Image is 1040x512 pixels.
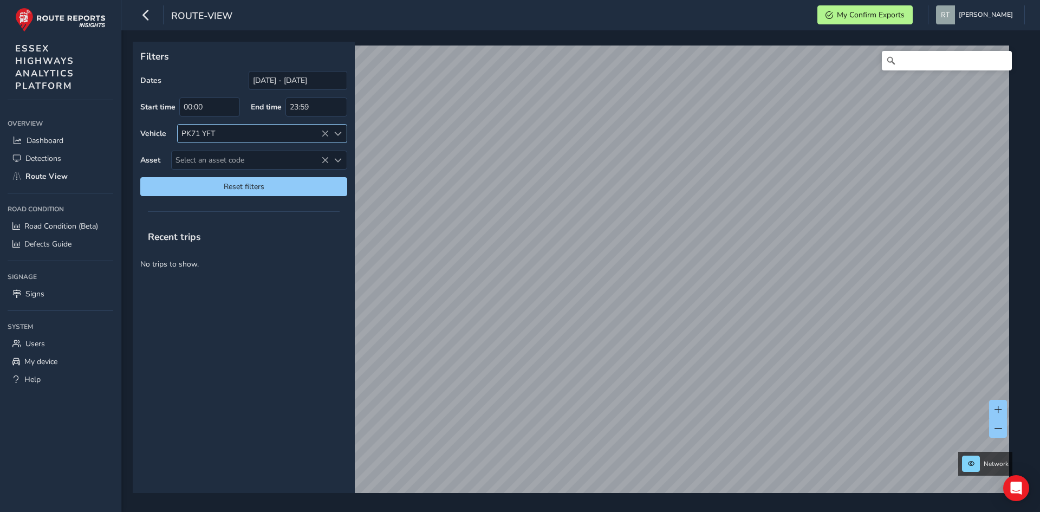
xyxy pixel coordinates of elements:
button: [PERSON_NAME] [936,5,1017,24]
p: Filters [140,49,347,63]
a: Signs [8,285,113,303]
button: My Confirm Exports [817,5,913,24]
label: Asset [140,155,160,165]
span: My Confirm Exports [837,10,905,20]
div: Open Intercom Messenger [1003,475,1029,501]
canvas: Map [136,46,1009,505]
span: My device [24,357,57,367]
div: System [8,319,113,335]
span: route-view [171,9,232,24]
span: Recent trips [140,223,209,251]
span: Detections [25,153,61,164]
label: Vehicle [140,128,166,139]
a: Users [8,335,113,353]
span: Signs [25,289,44,299]
span: Route View [25,171,68,182]
label: Dates [140,75,161,86]
img: diamond-layout [936,5,955,24]
input: Search [882,51,1012,70]
label: Start time [140,102,175,112]
a: Defects Guide [8,235,113,253]
span: [PERSON_NAME] [959,5,1013,24]
a: Route View [8,167,113,185]
span: Dashboard [27,135,63,146]
span: Reset filters [148,182,339,192]
span: Users [25,339,45,349]
img: rr logo [15,8,106,32]
a: My device [8,353,113,371]
span: Network [984,459,1009,468]
a: Road Condition (Beta) [8,217,113,235]
span: Defects Guide [24,239,71,249]
span: ESSEX HIGHWAYS ANALYTICS PLATFORM [15,42,74,92]
span: Help [24,374,41,385]
div: Road Condition [8,201,113,217]
a: Help [8,371,113,388]
label: End time [251,102,282,112]
div: Select an asset code [329,151,347,169]
div: PK71 YFT [178,125,329,142]
div: Signage [8,269,113,285]
p: No trips to show. [133,251,355,277]
div: Overview [8,115,113,132]
button: Reset filters [140,177,347,196]
a: Detections [8,150,113,167]
a: Dashboard [8,132,113,150]
span: Select an asset code [172,151,329,169]
span: Road Condition (Beta) [24,221,98,231]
